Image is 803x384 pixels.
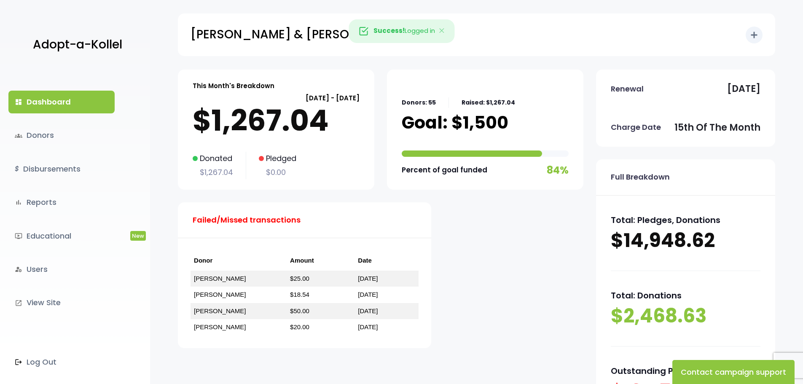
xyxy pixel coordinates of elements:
a: [DATE] [358,307,378,314]
span: groups [15,132,22,140]
a: [PERSON_NAME] [194,323,246,330]
p: Raised: $1,267.04 [462,97,515,108]
p: Donated [193,152,233,165]
a: [DATE] [358,291,378,298]
p: Adopt-a-Kollel [33,34,122,55]
a: launchView Site [8,291,115,314]
button: add [746,27,763,43]
p: $1,267.04 [193,166,233,179]
p: $1,267.04 [193,104,360,137]
p: Total: Donations [611,288,760,303]
p: Pledged [259,152,296,165]
a: $50.00 [290,307,309,314]
a: Adopt-a-Kollel [29,24,122,65]
i: bar_chart [15,199,22,206]
p: $0.00 [259,166,296,179]
i: add [749,30,759,40]
a: [PERSON_NAME] [194,307,246,314]
a: [PERSON_NAME] [194,275,246,282]
button: Close [430,20,454,43]
p: [PERSON_NAME] & [PERSON_NAME] [191,24,406,45]
div: Logged in [349,19,454,43]
p: This Month's Breakdown [193,80,274,91]
a: $Disbursements [8,158,115,180]
p: Goal: $1,500 [402,112,508,133]
p: [DATE] [727,81,760,97]
p: $2,468.63 [611,303,760,329]
p: 15th of the month [674,119,760,136]
p: Donors: 55 [402,97,436,108]
a: $25.00 [290,275,309,282]
p: Percent of goal funded [402,164,487,177]
i: manage_accounts [15,266,22,273]
a: $20.00 [290,323,309,330]
i: launch [15,299,22,307]
p: Total: Pledges, Donations [611,212,760,228]
a: [DATE] [358,323,378,330]
p: 84% [547,161,569,179]
i: dashboard [15,98,22,106]
p: Failed/Missed transactions [193,213,301,227]
p: Charge Date [611,121,661,134]
p: [DATE] - [DATE] [193,92,360,104]
span: New [130,231,146,241]
th: Donor [191,251,287,271]
a: Log Out [8,351,115,373]
strong: Success! [373,26,405,35]
p: $14,948.62 [611,228,760,254]
th: Amount [287,251,355,271]
p: Renewal [611,82,644,96]
a: dashboardDashboard [8,91,115,113]
button: Contact campaign support [672,360,795,384]
a: manage_accountsUsers [8,258,115,281]
a: groupsDonors [8,124,115,147]
i: ondemand_video [15,232,22,240]
p: Outstanding Pledges [611,363,760,379]
p: Full Breakdown [611,170,670,184]
a: bar_chartReports [8,191,115,214]
a: ondemand_videoEducationalNew [8,225,115,247]
a: [PERSON_NAME] [194,291,246,298]
i: $ [15,163,19,175]
a: [DATE] [358,275,378,282]
a: $18.54 [290,291,309,298]
th: Date [355,251,419,271]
